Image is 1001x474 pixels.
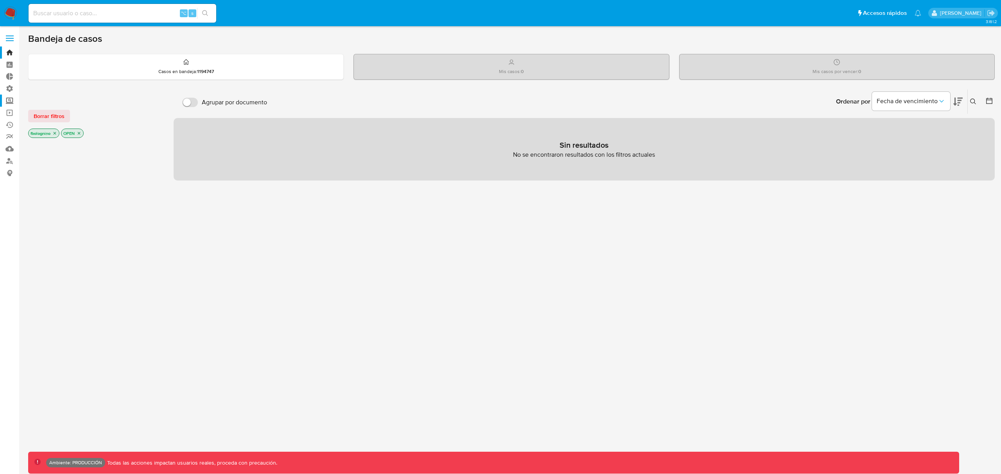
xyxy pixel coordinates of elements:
a: Salir [987,9,995,17]
p: Todas las acciones impactan usuarios reales, proceda con precaución. [105,459,277,467]
a: Notificaciones [915,10,921,16]
span: s [191,9,194,17]
span: Accesos rápidos [863,9,907,17]
p: Ambiente: PRODUCCIÓN [49,461,102,464]
span: ⌥ [181,9,187,17]
button: search-icon [197,8,213,19]
input: Buscar usuario o caso... [29,8,216,18]
p: fernando.bolognino@mercadolibre.com [940,9,984,17]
